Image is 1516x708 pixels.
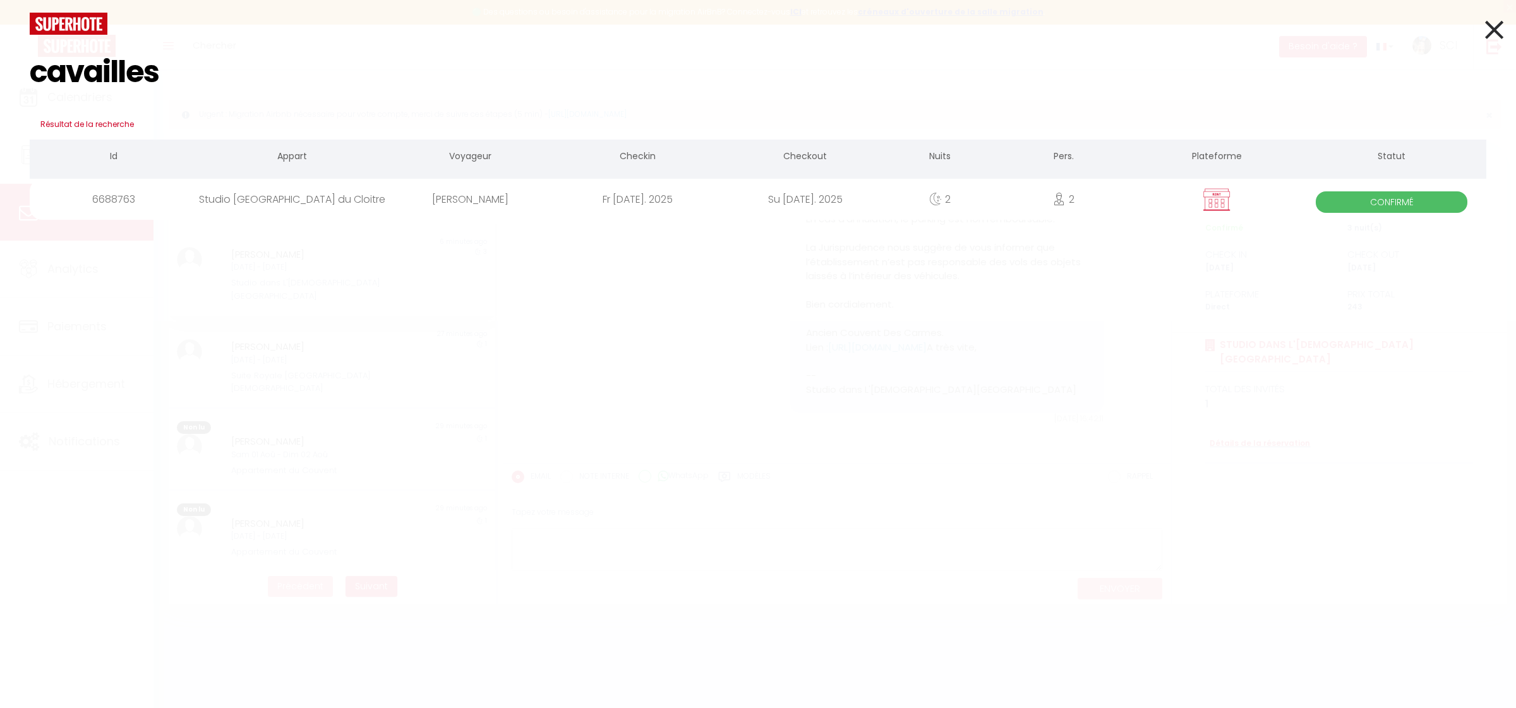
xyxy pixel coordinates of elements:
div: 6688763 [30,179,197,220]
img: rent.png [1201,188,1232,212]
h3: Résultat de la recherche [30,109,1486,140]
div: 2 [991,179,1137,220]
th: Checkout [721,140,889,176]
div: Studio [GEOGRAPHIC_DATA] du Cloitre [197,179,387,220]
th: Nuits [889,140,991,176]
th: Pers. [991,140,1137,176]
div: Su [DATE]. 2025 [721,179,889,220]
div: Fr [DATE]. 2025 [554,179,721,220]
th: Id [30,140,197,176]
input: Tapez pour rechercher... [30,35,1486,109]
th: Checkin [554,140,721,176]
span: Confirmé [1316,191,1467,213]
th: Plateforme [1137,140,1297,176]
button: Ouvrir le widget de chat LiveChat [10,5,48,43]
th: Voyageur [387,140,554,176]
th: Appart [197,140,387,176]
img: logo [30,13,107,35]
th: Statut [1297,140,1486,176]
div: [PERSON_NAME] [387,179,554,220]
div: 2 [889,179,991,220]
